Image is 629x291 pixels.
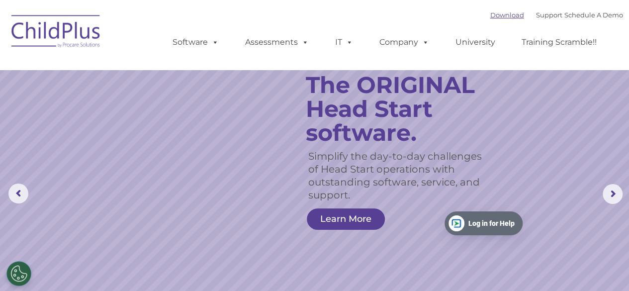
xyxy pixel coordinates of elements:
rs-layer: The ORIGINAL Head Start software. [306,73,502,145]
a: Company [369,32,439,52]
a: University [446,32,505,52]
a: Software [163,32,229,52]
span: Last name [138,66,169,73]
button: Cookies Settings [6,261,31,286]
a: Training Scramble!! [512,32,607,52]
img: ChildPlus by Procare Solutions [6,8,106,58]
a: Support [536,11,562,19]
a: Schedule A Demo [564,11,623,19]
rs-layer: Simplify the day-to-day challenges of Head Start operations with outstanding software, service, a... [308,150,492,201]
a: Assessments [235,32,319,52]
a: IT [325,32,363,52]
font: | [490,11,623,19]
span: Phone number [138,106,180,114]
a: Learn More [307,208,385,230]
a: Download [490,11,524,19]
iframe: Chat Widget [579,243,629,291]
